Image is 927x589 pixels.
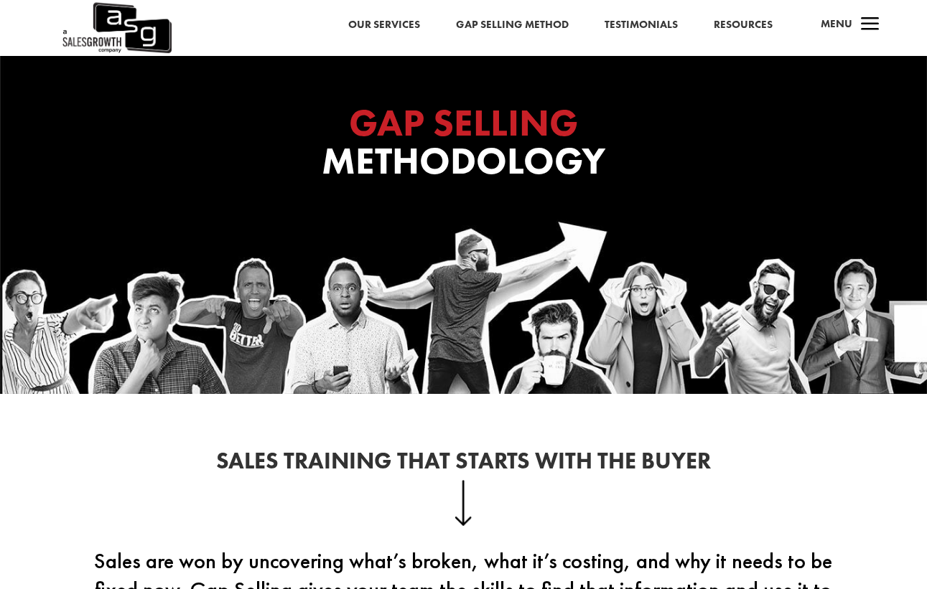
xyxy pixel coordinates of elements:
[177,104,751,187] h1: Methodology
[714,16,773,34] a: Resources
[349,98,578,147] span: GAP SELLING
[821,17,852,31] span: Menu
[93,450,834,480] h2: Sales Training That Starts With the Buyer
[348,16,420,34] a: Our Services
[456,16,569,34] a: Gap Selling Method
[605,16,678,34] a: Testimonials
[455,480,472,526] img: down-arrow
[856,11,885,39] span: a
